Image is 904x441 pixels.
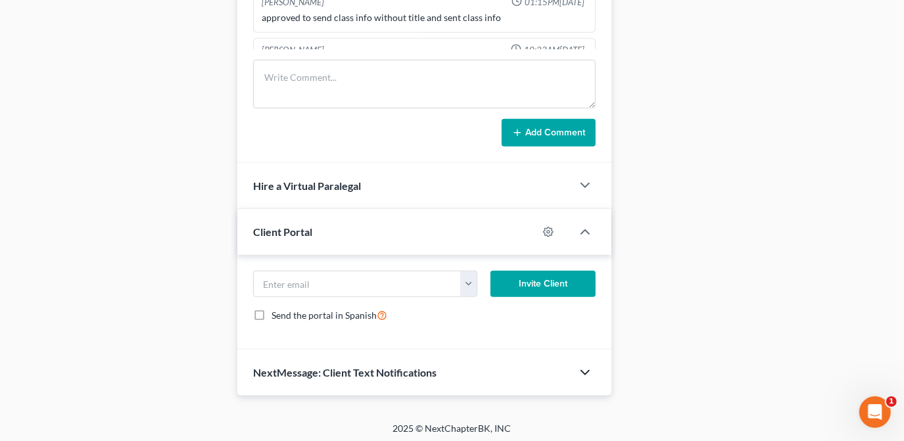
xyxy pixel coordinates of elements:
span: Client Portal [253,225,312,238]
span: Send the portal in Spanish [272,310,377,321]
span: 1 [886,396,897,407]
span: NextMessage: Client Text Notifications [253,366,437,379]
span: Hire a Virtual Paralegal [253,179,361,192]
button: Invite Client [490,271,596,297]
div: approved to send class info without title and sent class info [262,11,587,24]
span: 10:23AM[DATE] [524,44,584,57]
input: Enter email [254,271,462,296]
iframe: Intercom live chat [859,396,891,428]
div: [PERSON_NAME] [262,44,324,57]
button: Add Comment [502,119,596,147]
